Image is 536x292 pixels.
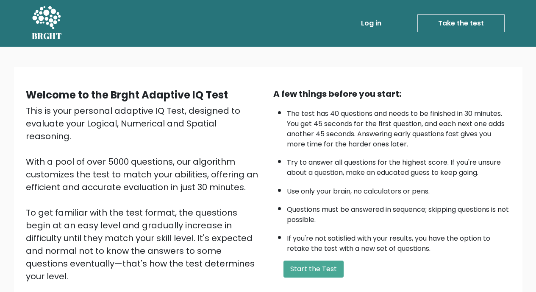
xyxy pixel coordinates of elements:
[287,153,511,178] li: Try to answer all questions for the highest score. If you're unsure about a question, make an edu...
[287,104,511,149] li: The test has 40 questions and needs to be finished in 30 minutes. You get 45 seconds for the firs...
[358,15,385,32] a: Log in
[287,229,511,254] li: If you're not satisfied with your results, you have the option to retake the test with a new set ...
[26,88,228,102] b: Welcome to the Brght Adaptive IQ Test
[283,261,344,278] button: Start the Test
[273,87,511,100] div: A few things before you start:
[417,14,505,32] a: Take the test
[287,182,511,197] li: Use only your brain, no calculators or pens.
[32,31,62,41] h5: BRGHT
[32,3,62,43] a: BRGHT
[287,200,511,225] li: Questions must be answered in sequence; skipping questions is not possible.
